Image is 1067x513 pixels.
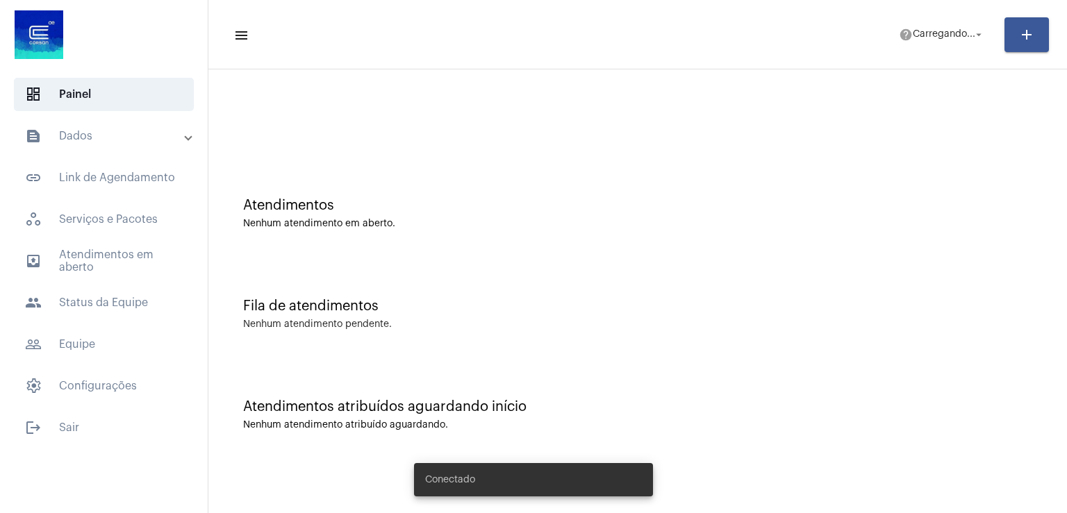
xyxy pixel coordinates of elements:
[25,128,42,144] mat-icon: sidenav icon
[14,161,194,194] span: Link de Agendamento
[243,399,1032,414] div: Atendimentos atribuídos aguardando início
[14,78,194,111] span: Painel
[25,294,42,311] mat-icon: sidenav icon
[14,411,194,444] span: Sair
[425,473,475,487] span: Conectado
[25,128,185,144] mat-panel-title: Dados
[243,198,1032,213] div: Atendimentos
[899,28,913,42] mat-icon: help
[25,211,42,228] span: sidenav icon
[25,419,42,436] mat-icon: sidenav icon
[14,369,194,403] span: Configurações
[243,420,1032,430] div: Nenhum atendimento atribuído aguardando.
[14,286,194,319] span: Status da Equipe
[233,27,247,44] mat-icon: sidenav icon
[8,119,208,153] mat-expansion-panel-header: sidenav iconDados
[25,336,42,353] mat-icon: sidenav icon
[25,86,42,103] span: sidenav icon
[243,219,1032,229] div: Nenhum atendimento em aberto.
[25,253,42,269] mat-icon: sidenav icon
[1018,26,1035,43] mat-icon: add
[913,30,975,40] span: Carregando...
[973,28,985,41] mat-icon: arrow_drop_down
[14,328,194,361] span: Equipe
[14,203,194,236] span: Serviços e Pacotes
[25,378,42,394] span: sidenav icon
[891,21,993,49] button: Carregando...
[14,244,194,278] span: Atendimentos em aberto
[11,7,67,62] img: d4669ae0-8c07-2337-4f67-34b0df7f5ae4.jpeg
[25,169,42,186] mat-icon: sidenav icon
[243,298,1032,314] div: Fila de atendimentos
[243,319,392,330] div: Nenhum atendimento pendente.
